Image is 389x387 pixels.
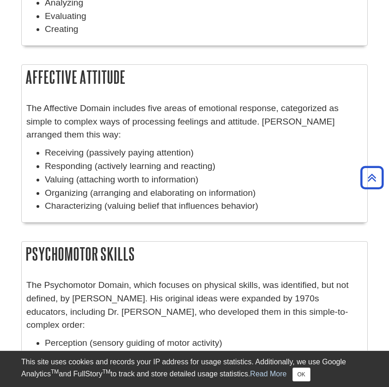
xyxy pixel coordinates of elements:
p: The Affective Domain includes five areas of emotional response, categorized as simple to complex ... [26,102,363,142]
h2: Affective Attitude [22,65,367,89]
li: Receiving (passively paying attention) [45,146,363,160]
sup: TM [103,368,110,375]
li: Responding (actively learning and reacting) [45,160,363,173]
li: Valuing (attaching worth to information) [45,173,363,187]
a: Read More [250,370,286,378]
li: Characterizing (valuing belief that influences behavior) [45,200,363,213]
li: Set (feeling ready to act) [45,350,363,363]
li: Evaluating [45,10,363,23]
a: Back to Top [357,171,387,184]
div: This site uses cookies and records your IP address for usage statistics. Additionally, we use Goo... [21,356,368,381]
sup: TM [51,368,59,375]
button: Close [292,368,310,381]
li: Organizing (arranging and elaborating on information) [45,187,363,200]
li: Perception (sensory guiding of motor activity) [45,337,363,350]
h2: Psychomotor Skills [22,242,367,266]
li: Creating [45,23,363,36]
p: The Psychomotor Domain, which focuses on physical skills, was identified, but not defined, by [PE... [26,279,363,332]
